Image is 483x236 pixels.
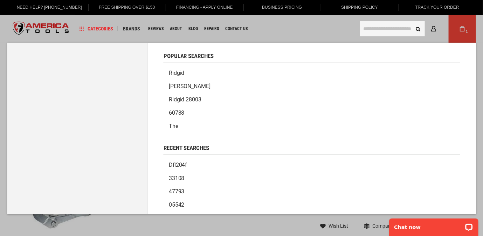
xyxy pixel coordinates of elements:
a: Brands [120,24,143,34]
a: Ridgid 28003 [164,93,460,106]
a: 60788 [164,106,460,120]
a: 05542 [164,198,460,212]
span: Popular Searches [164,53,214,59]
a: Categories [76,24,116,34]
a: 47793 [164,185,460,198]
span: Recent Searches [164,145,209,151]
a: Ridgid [164,66,460,80]
button: Search [412,22,425,35]
a: 33108 [164,172,460,185]
span: Categories [80,26,113,31]
a: dfl204f [164,158,460,172]
span: Brands [123,26,140,31]
iframe: LiveChat chat widget [385,214,483,236]
a: The [164,120,460,133]
a: [PERSON_NAME] [164,80,460,93]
